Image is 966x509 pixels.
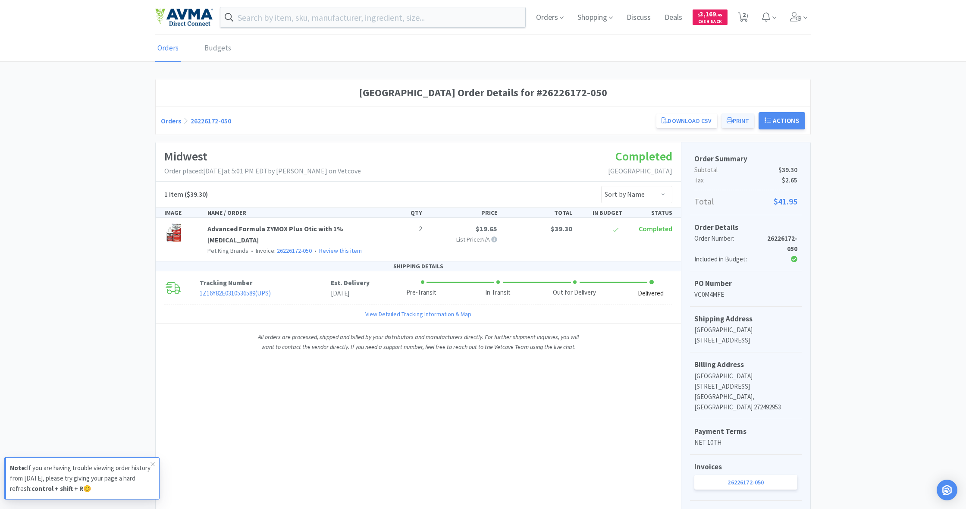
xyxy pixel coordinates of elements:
strong: control + shift + R [31,484,83,493]
a: Orders [155,35,181,62]
img: e4e33dab9f054f5782a47901c742baa9_102.png [155,8,213,26]
p: Order placed: [DATE] at 5:01 PM EDT by [PERSON_NAME] on Vetcove [164,166,361,177]
p: Total [694,195,797,208]
h1: [GEOGRAPHIC_DATA] Order Details for #26226172-050 [161,85,805,101]
div: Order Number: [694,233,763,254]
input: Search by item, sku, manufacturer, ingredient, size... [220,7,525,27]
button: Print [721,113,755,128]
p: NET 10TH [694,437,797,448]
span: $41.95 [774,195,797,208]
h5: Billing Address [694,359,797,371]
a: Budgets [202,35,233,62]
div: IN BUDGET [576,208,626,217]
div: Included in Budget: [694,254,763,264]
a: 1Z16Y82E0310536589(UPS) [200,289,271,297]
p: [DATE] [331,288,370,298]
a: Review this item [319,247,362,255]
div: QTY [376,208,426,217]
p: Tax [694,175,797,185]
span: Invoice: [248,247,312,255]
h1: Midwest [164,147,361,166]
div: Delivered [638,289,664,298]
span: Cash Back [698,19,722,25]
h5: Order Details [694,222,797,233]
h5: Invoices [694,461,797,473]
h5: Payment Terms [694,426,797,437]
span: • [313,247,318,255]
span: Completed [615,148,672,164]
i: All orders are processed, shipped and billed by your distributors and manufacturers directly. For... [258,333,579,350]
div: SHIPPING DETAILS [156,261,681,271]
p: 2 [379,223,422,235]
h5: Shipping Address [694,313,797,325]
span: Pet King Brands [207,247,248,255]
h5: Order Summary [694,153,797,165]
p: If you are having trouble viewing order history from [DATE], please try giving your page a hard r... [10,463,151,494]
span: Completed [639,224,672,233]
a: Discuss [623,14,654,22]
p: [GEOGRAPHIC_DATA] [694,371,797,381]
a: 26226172-050 [191,116,231,125]
a: Download CSV [656,113,717,128]
p: Tracking Number [200,278,331,288]
p: [GEOGRAPHIC_DATA], [GEOGRAPHIC_DATA] 272492953 [694,392,797,412]
span: $ [698,12,700,18]
span: $2.65 [782,175,797,185]
strong: 26226172-050 [767,234,797,253]
p: Est. Delivery [331,278,370,288]
p: [GEOGRAPHIC_DATA] [608,166,672,177]
span: $39.30 [778,165,797,175]
p: [STREET_ADDRESS] [694,381,797,392]
div: STATUS [626,208,676,217]
a: 26226172-050 [277,247,312,255]
div: PRICE [426,208,501,217]
button: Actions [759,112,805,129]
p: [GEOGRAPHIC_DATA] [STREET_ADDRESS] [694,325,797,346]
span: • [250,247,254,255]
a: 26226172-050 [694,475,797,490]
div: Pre-Transit [406,288,436,298]
span: $39.30 [551,224,572,233]
p: VC0M4MFE [694,289,797,300]
a: Orders [161,116,181,125]
span: . 45 [716,12,722,18]
div: IMAGE [161,208,204,217]
div: In Transit [485,288,511,298]
a: Advanced Formula ZYMOX Plus Otic with 1% [MEDICAL_DATA] [207,224,343,244]
h5: PO Number [694,278,797,289]
strong: Note: [10,464,27,472]
a: Deals [661,14,686,22]
div: Out for Delivery [553,288,596,298]
span: 3,169 [698,10,722,18]
a: View Detailed Tracking Information & Map [365,309,471,319]
span: $19.65 [476,224,497,233]
img: a26f99981d2844159c9c4c124b0dd1f2_112834.jpeg [164,223,183,242]
div: Open Intercom Messenger [937,480,957,500]
span: 1 Item [164,190,183,198]
h5: ($39.30) [164,189,208,200]
p: Subtotal [694,165,797,175]
a: 2 [734,15,752,22]
div: TOTAL [501,208,576,217]
div: NAME / ORDER [204,208,376,217]
a: $3,169.45Cash Back [693,6,728,29]
p: List Price: N/A [429,235,497,244]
